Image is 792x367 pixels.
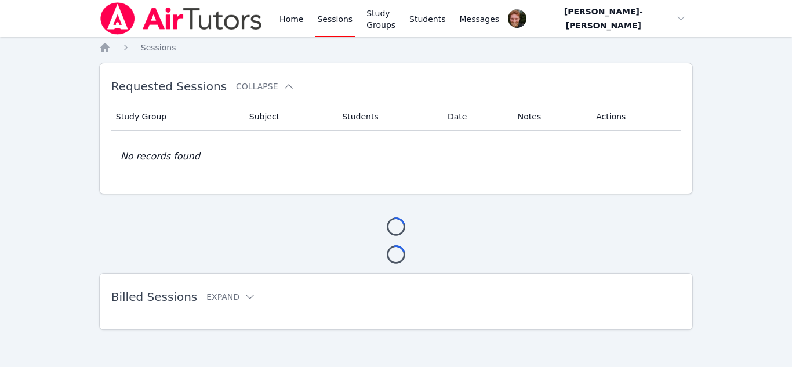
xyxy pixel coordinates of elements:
[111,290,197,304] span: Billed Sessions
[441,103,511,131] th: Date
[589,103,681,131] th: Actions
[242,103,336,131] th: Subject
[141,42,176,53] a: Sessions
[111,103,242,131] th: Study Group
[206,291,256,303] button: Expand
[111,79,227,93] span: Requested Sessions
[511,103,589,131] th: Notes
[99,2,263,35] img: Air Tutors
[236,81,294,92] button: Collapse
[111,131,681,182] td: No records found
[141,43,176,52] span: Sessions
[335,103,441,131] th: Students
[99,42,693,53] nav: Breadcrumb
[460,13,500,25] span: Messages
